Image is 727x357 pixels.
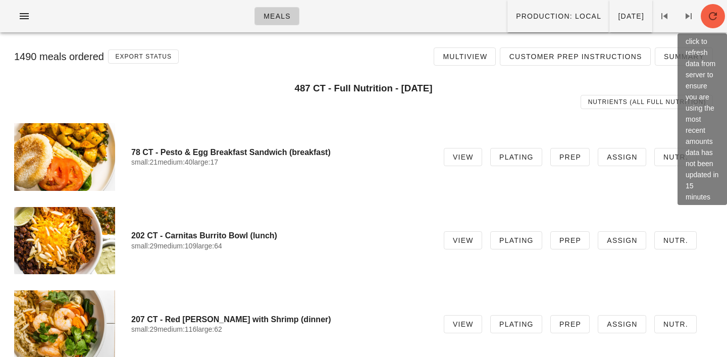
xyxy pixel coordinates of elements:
[588,98,706,106] span: Nutrients (all Full Nutrition)
[654,315,697,333] a: Nutr.
[14,51,104,62] span: 1490 meals ordered
[452,320,474,328] span: View
[108,49,179,64] button: Export Status
[131,158,158,166] span: small:21
[550,148,590,166] a: Prep
[606,153,638,161] span: Assign
[131,231,428,240] h4: 202 CT - Carnitas Burrito Bowl (lunch)
[550,231,590,249] a: Prep
[559,320,581,328] span: Prep
[263,12,291,20] span: Meals
[559,236,581,244] span: Prep
[663,236,688,244] span: Nutr.
[444,148,482,166] a: View
[490,231,542,249] a: Plating
[654,148,697,166] a: Nutr.
[434,47,496,66] a: Multiview
[663,153,688,161] span: Nutr.
[515,12,601,20] span: Production: local
[158,242,196,250] span: medium:109
[158,325,196,333] span: medium:116
[14,83,713,94] h3: 487 CT - Full Nutrition - [DATE]
[654,231,697,249] a: Nutr.
[508,53,642,61] span: Customer Prep Instructions
[196,242,222,250] span: large:64
[606,320,638,328] span: Assign
[663,53,704,61] span: Summary
[598,315,646,333] a: Assign
[444,231,482,249] a: View
[499,320,534,328] span: Plating
[581,95,713,109] a: Nutrients (all Full Nutrition)
[663,320,688,328] span: Nutr.
[442,53,487,61] span: Multiview
[559,153,581,161] span: Prep
[655,47,713,66] a: Summary
[192,158,218,166] span: large:17
[131,242,158,250] span: small:29
[158,158,192,166] span: medium:40
[598,231,646,249] a: Assign
[131,325,158,333] span: small:29
[617,12,644,20] span: [DATE]
[499,153,534,161] span: Plating
[444,315,482,333] a: View
[452,153,474,161] span: View
[196,325,222,333] span: large:62
[452,236,474,244] span: View
[500,47,650,66] a: Customer Prep Instructions
[598,148,646,166] a: Assign
[115,53,172,60] span: Export Status
[550,315,590,333] a: Prep
[490,315,542,333] a: Plating
[499,236,534,244] span: Plating
[490,148,542,166] a: Plating
[131,147,428,157] h4: 78 CT - Pesto & Egg Breakfast Sandwich (breakfast)
[131,315,428,324] h4: 207 CT - Red [PERSON_NAME] with Shrimp (dinner)
[254,7,299,25] a: Meals
[606,236,638,244] span: Assign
